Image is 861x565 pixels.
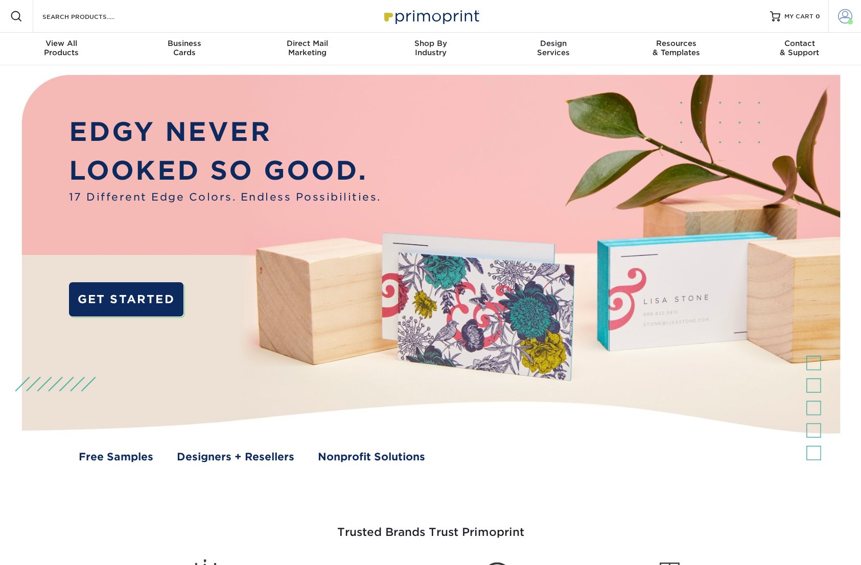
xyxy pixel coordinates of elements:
p: EDGY NEVER [69,112,381,151]
a: DesignServices [492,33,615,65]
a: Contact& Support [738,33,861,65]
a: Free Samples [79,449,153,464]
span: Direct Mail [246,39,369,48]
div: Cards [123,39,246,57]
a: Nonprofit Solutions [318,449,425,464]
a: Designers + Resellers [177,449,294,464]
a: Shop ByIndustry [369,33,492,65]
span: MY CART [784,12,813,21]
div: & Support [738,39,861,57]
div: Industry [369,39,492,57]
img: Primoprint [380,5,482,27]
a: BusinessCards [123,33,246,65]
span: Shop By [369,39,492,48]
a: GET STARTED [69,282,183,316]
span: Resources [615,39,738,48]
span: Contact [738,39,861,48]
a: Resources& Templates [615,33,738,65]
span: 0 [816,13,820,20]
div: & Templates [615,39,738,57]
span: Design [492,39,615,48]
input: SEARCH PRODUCTS..... [41,10,141,22]
h3: Trusted Brands Trust Primoprint [132,501,730,551]
span: Business [123,39,246,48]
div: Services [492,39,615,57]
span: 17 Different Edge Colors. Endless Possibilities. [69,189,381,205]
div: Marketing [246,39,369,57]
a: Direct MailMarketing [246,33,369,65]
p: LOOKED SO GOOD. [69,151,381,190]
